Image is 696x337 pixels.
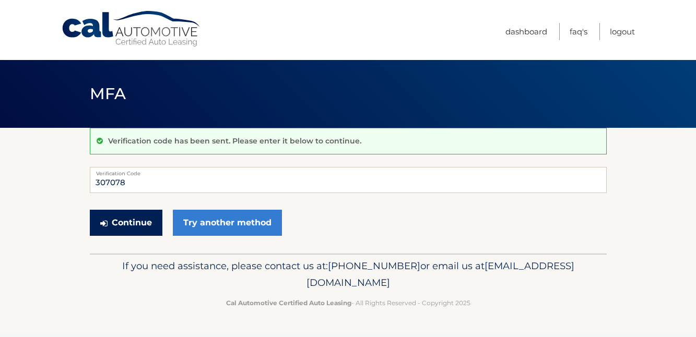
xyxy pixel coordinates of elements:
[570,23,587,40] a: FAQ's
[306,260,574,288] span: [EMAIL_ADDRESS][DOMAIN_NAME]
[226,299,351,307] strong: Cal Automotive Certified Auto Leasing
[97,258,600,291] p: If you need assistance, please contact us at: or email us at
[328,260,420,272] span: [PHONE_NUMBER]
[90,84,126,103] span: MFA
[173,210,282,236] a: Try another method
[90,167,607,175] label: Verification Code
[505,23,547,40] a: Dashboard
[90,167,607,193] input: Verification Code
[610,23,635,40] a: Logout
[97,297,600,308] p: - All Rights Reserved - Copyright 2025
[108,136,361,146] p: Verification code has been sent. Please enter it below to continue.
[90,210,162,236] button: Continue
[61,10,202,47] a: Cal Automotive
